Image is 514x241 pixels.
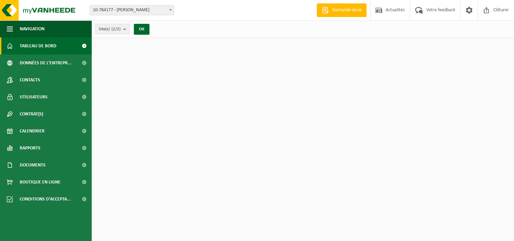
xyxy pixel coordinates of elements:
[20,140,40,157] span: Rapports
[90,5,174,15] span: 10-784177 - CHARLIER, SIMON - SILLY
[331,7,363,14] span: Demande devis
[20,71,40,89] span: Contacts
[20,157,46,174] span: Documents
[20,174,60,191] span: Boutique en ligne
[111,27,121,31] count: (2/2)
[20,89,48,106] span: Utilisateurs
[20,123,45,140] span: Calendrier
[20,191,71,208] span: Conditions d'accepta...
[99,24,121,34] span: Site(s)
[317,3,367,17] a: Demande devis
[20,54,72,71] span: Données de l'entrepr...
[20,37,56,54] span: Tableau de bord
[95,24,130,34] button: Site(s)(2/2)
[134,24,149,35] button: OK
[20,106,43,123] span: Contrat(s)
[20,20,45,37] span: Navigation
